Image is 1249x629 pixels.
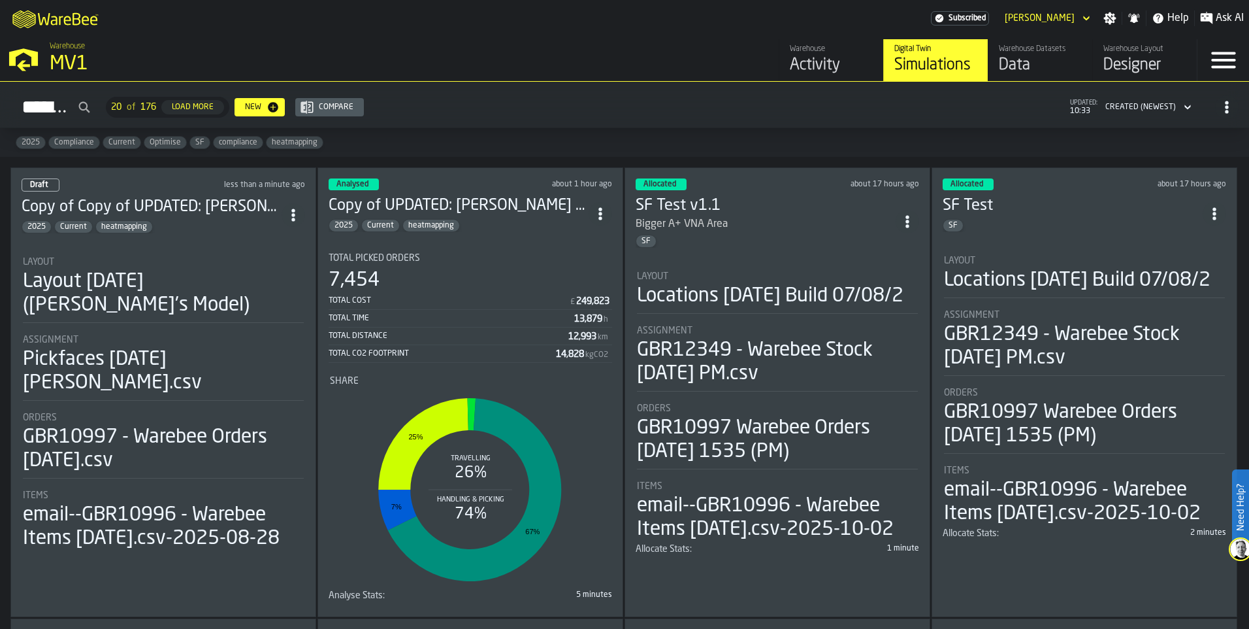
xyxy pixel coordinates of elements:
div: stat-Allocate Stats: [636,544,919,560]
div: Compare [314,103,359,112]
span: SF [636,237,656,246]
span: Orders [944,388,978,398]
h3: Copy of Copy of UPDATED: [PERSON_NAME] & [PERSON_NAME] for comparison to G&A [DATE] [22,197,282,218]
span: Orders [637,403,671,414]
div: Title [944,310,1225,320]
h3: SF Test v1.1 [636,195,896,216]
div: Title [330,376,611,386]
div: stat-Items [637,481,918,541]
div: Title [329,253,612,263]
span: Analysed [336,180,368,188]
span: Allocate Stats: [636,544,692,554]
a: link-to-/wh/i/3ccf57d1-1e0c-4a81-a3bb-c2011c5f0d50/designer [1092,39,1197,81]
span: Current [55,222,92,231]
div: stat-Items [23,490,304,551]
div: stat-Orders [23,413,304,479]
span: SF [943,221,963,230]
div: status-3 2 [636,178,687,190]
div: Title [636,544,775,554]
div: GBR12349 - Warebee Stock [DATE] PM.csv [637,339,918,386]
div: stat-Allocate Stats: [943,528,1226,544]
div: stat-Orders [944,388,1225,454]
div: stat-Items [944,466,1225,526]
span: Items [944,466,969,476]
div: Locations [DATE] Build 07/08/2 [637,284,903,308]
div: Title [329,590,468,601]
div: Warehouse Layout [1103,44,1186,54]
div: Title [944,388,1225,398]
label: button-toggle-Notifications [1122,12,1146,25]
div: Title [944,466,1225,476]
span: Layout [944,256,975,266]
div: ItemListCard-DashboardItemContainer [624,167,930,617]
div: Updated: 02/10/2025, 17:15:28 Created: 02/10/2025, 14:35:16 [1111,180,1226,189]
div: Warehouse [790,44,873,54]
label: button-toggle-Help [1146,10,1194,26]
span: Layout [637,271,668,282]
div: Designer [1103,55,1186,76]
span: 10:33 [1070,107,1097,116]
div: GBR10997 - Warebee Orders [DATE].csv [23,426,304,473]
div: Stat Value [576,296,609,307]
div: stat-Orders [637,403,918,469]
span: Allocated [950,180,983,188]
div: stat-Total Picked Orders [329,253,612,363]
div: ItemListCard-DashboardItemContainer [10,167,316,617]
div: Title [637,271,918,282]
div: stat-Layout [944,256,1225,298]
div: email--GBR10996 - Warebee Items [DATE].csv-2025-08-28 [23,503,304,551]
div: Title [637,481,918,492]
span: Assignment [637,326,692,336]
div: Title [943,528,1082,539]
span: 2025 [22,222,51,231]
label: Need Help? [1233,471,1248,544]
span: Current [362,221,399,230]
div: ItemListCard-DashboardItemContainer [317,167,623,617]
span: compliance [214,138,263,147]
span: 2025 [16,138,45,147]
div: Total Distance [329,331,568,341]
span: of [127,102,135,112]
div: Warehouse Datasets [999,44,1082,54]
div: Copy of Copy of UPDATED: Aaron & Julia for comparison to G&A 12th Sept [22,197,282,218]
span: heatmapping [267,138,323,147]
label: button-toggle-Settings [1098,12,1122,25]
div: Title [637,326,918,336]
span: Help [1167,10,1189,26]
section: card-SimulationDashboardCard-allocated [636,258,919,560]
label: button-toggle-Ask AI [1195,10,1249,26]
div: 7,454 [329,269,380,292]
div: Title [23,335,304,345]
button: button-Compare [295,98,364,116]
div: Updated: 03/10/2025, 09:23:27 Created: 03/10/2025, 09:10:21 [497,180,613,189]
span: h [604,315,608,324]
div: Data [999,55,1082,76]
div: Title [944,256,1225,266]
div: Bigger A+ VNA Area [636,216,896,232]
a: link-to-/wh/i/3ccf57d1-1e0c-4a81-a3bb-c2011c5f0d50/data [988,39,1092,81]
span: Allocated [643,180,676,188]
div: Title [23,413,304,423]
span: Layout [23,257,54,267]
button: button-New [235,98,285,116]
div: Stat Value [574,314,602,324]
span: SF [190,138,210,147]
div: Total Time [329,314,574,323]
div: DropdownMenuValue-2 [1105,103,1176,112]
span: km [598,333,608,342]
div: Stat Value [568,331,596,342]
span: Optimise [144,138,186,147]
span: heatmapping [403,221,459,230]
span: Current [103,138,140,147]
div: status-0 2 [22,178,59,192]
a: link-to-/wh/i/3ccf57d1-1e0c-4a81-a3bb-c2011c5f0d50/simulations [883,39,988,81]
div: Layout [DATE] ([PERSON_NAME]'s Model) [23,270,304,317]
h3: Copy of UPDATED: [PERSON_NAME] & [PERSON_NAME] for comparison to G&A [DATE] [329,195,589,216]
span: kgCO2 [585,350,608,360]
div: Title [637,403,918,414]
div: stat-Assignment [23,335,304,401]
div: stat-Layout [637,271,918,314]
